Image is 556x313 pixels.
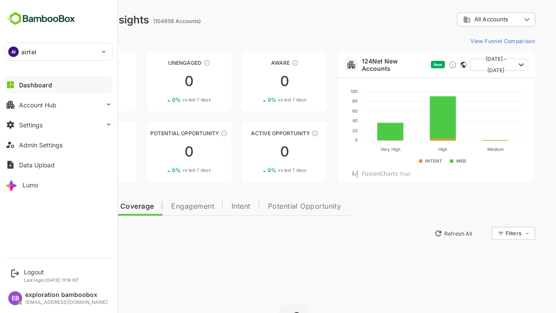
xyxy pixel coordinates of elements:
[141,203,184,210] span: Engagement
[46,97,85,103] div: 0 %
[46,167,85,173] div: 0 %
[212,51,297,111] a: AwareThese accounts have just entered the buying cycle and need further nurturing00%vs last 7 days
[116,60,202,66] div: Unengaged
[212,145,297,159] div: 0
[77,60,84,67] div: These accounts have not been engaged with for a defined time period
[281,130,288,137] div: These accounts have open opportunities which might be at any of the Sales Stages
[324,137,327,143] text: 0
[116,74,202,88] div: 0
[4,156,113,173] button: Data Upload
[123,18,173,24] ag: (104958 Accounts)
[190,130,197,137] div: These accounts are MQAs and can be passed on to Inside Sales
[19,141,63,149] div: Admin Settings
[418,60,427,69] div: Discover new ICP-fit accounts showing engagement — via intent surges, anonymous website visits, L...
[400,226,446,240] button: Refresh All
[8,291,22,305] div: EB
[5,43,113,60] div: AIairtel
[116,51,202,111] a: UnengagedThese accounts have not shown enough engagement and need nurturing00%vs last 7 days
[447,53,485,76] span: [DATE] - [DATE]
[4,96,113,113] button: Account Hub
[433,16,491,23] div: All Accounts
[322,98,327,103] text: 80
[21,51,106,111] a: UnreachedThese accounts have not been engaged with for a defined time period00%vs last 7 days
[212,74,297,88] div: 0
[21,13,119,26] div: Dashboard Insights
[331,57,397,72] a: 124Net New Accounts
[57,167,85,173] span: vs last 7 days
[152,167,180,173] span: vs last 7 days
[24,277,79,283] p: Last login: [DATE] 11:19 IST
[142,97,180,103] div: 0 %
[19,121,43,129] div: Settings
[320,89,327,94] text: 100
[21,145,106,159] div: 0
[322,108,327,113] text: 60
[350,147,370,152] text: Very High
[237,167,276,173] div: 0 %
[4,136,113,153] button: Admin Settings
[21,60,106,66] div: Unreached
[322,128,327,133] text: 20
[24,268,79,276] div: Logout
[444,16,478,23] span: All Accounts
[212,60,297,66] div: Aware
[8,47,19,57] div: AI
[427,11,505,28] div: All Accounts
[57,97,85,103] span: vs last 7 days
[25,300,108,305] div: [EMAIL_ADDRESS][DOMAIN_NAME]
[25,291,108,299] div: exploration bamboobox
[142,167,180,173] div: 0 %
[237,97,276,103] div: 0 %
[73,130,80,137] div: These accounts are warm, further nurturing would qualify them to MQAs
[212,130,297,137] div: Active Opportunity
[201,203,220,210] span: Intent
[430,62,436,68] div: This card does not support filter and segments
[116,145,202,159] div: 0
[21,47,36,57] p: airtel
[21,226,84,241] button: New Insights
[19,161,55,169] div: Data Upload
[21,122,106,182] a: EngagedThese accounts are warm, further nurturing would qualify them to MQAs00%vs last 7 days
[19,81,52,89] div: Dashboard
[23,181,38,189] div: Lumo
[19,101,56,109] div: Account Hub
[116,122,202,182] a: Potential OpportunityThese accounts are MQAs and can be passed on to Inside Sales00%vs last 7 days
[4,116,113,133] button: Settings
[403,62,412,67] span: New
[248,167,276,173] span: vs last 7 days
[474,226,505,241] div: Filters
[238,203,311,210] span: Potential Opportunity
[248,97,276,103] span: vs last 7 days
[21,130,106,137] div: Engaged
[261,60,268,67] div: These accounts have just entered the buying cycle and need further nurturing
[212,122,297,182] a: Active OpportunityThese accounts have open opportunities which might be at any of the Sales Stage...
[21,74,106,88] div: 0
[4,76,113,93] button: Dashboard
[408,147,417,152] text: High
[4,10,78,27] img: BambooboxFullLogoMark.5f36c76dfaba33ec1ec1367b70bb1252.svg
[4,176,113,193] button: Lumo
[173,60,180,67] div: These accounts have not shown enough engagement and need nurturing
[437,34,505,48] button: View Funnel Comparison
[116,130,202,137] div: Potential Opportunity
[30,203,123,210] span: Data Quality and Coverage
[440,59,498,71] button: [DATE] - [DATE]
[322,118,327,123] text: 40
[457,147,473,152] text: Medium
[152,97,180,103] span: vs last 7 days
[475,230,491,236] div: Filters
